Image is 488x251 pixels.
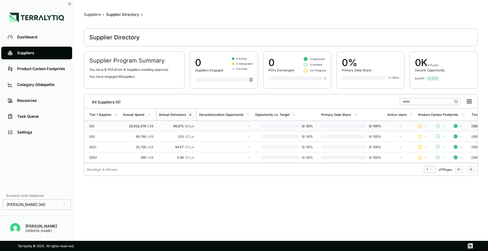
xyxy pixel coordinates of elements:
img: Logo [9,13,64,22]
div: Settings [17,130,66,135]
span: - [460,124,462,128]
div: Suppliers Engaged [195,68,223,72]
span: - [442,135,444,138]
span: 0 Invited [236,67,247,71]
div: 56,071 [159,124,194,128]
span: - [424,135,426,138]
div: SS21 [89,145,118,149]
div: - [387,155,413,159]
div: - [387,124,413,128]
span: - [460,145,462,149]
span: 0 / 100 % [366,124,382,128]
sub: 2 [191,147,192,149]
div: Decarb Opportunity [415,68,445,72]
div: All Suppliers (4) [87,97,120,105]
span: 0 / 30 % [299,145,316,149]
span: tCO e [185,155,194,159]
div: Category Glidepaths [17,82,66,87]
div: Suppliers [17,50,66,56]
div: PCFs Exchanged [268,68,294,72]
span: 0 Approved [310,57,325,61]
div: 0% [342,57,371,68]
button: Open user button [8,221,23,236]
div: Task Queue [17,114,66,119]
div: 368 [123,155,153,159]
div: - [199,135,250,138]
span: 0 In Progress [310,69,326,72]
div: Dashboard [17,35,66,40]
div: - [199,145,250,149]
div: - [199,124,250,128]
sub: 2 [191,126,192,129]
div: Annual Spend [123,113,144,116]
div: Showing 1 - 4 of 4 rows [87,168,117,171]
div: by 2030 [415,76,424,80]
div: 1 [427,168,433,171]
div: 0 K [415,57,445,68]
span: 0 / 100 % [366,155,382,159]
span: US$ [147,135,153,138]
span: [PERSON_NAME] (All) [7,202,45,207]
sub: 2 [191,136,192,139]
button: 1 [424,166,436,173]
span: tCO₂e/yr [428,63,439,67]
span: - [442,155,444,159]
div: 49,790 [123,135,153,138]
span: tCO e [185,135,194,138]
span: tCO e [185,145,194,149]
div: [PERSON_NAME] [25,229,57,233]
div: 0 [268,57,294,68]
sub: 2 [191,157,192,160]
span: › [103,12,104,17]
span: 0 / 30 % [299,124,316,128]
h2: Supplier Program Summary [89,57,179,64]
span: 0 Verified [310,63,322,67]
span: 0 Active [236,57,247,61]
div: 103 [159,135,194,138]
div: - [199,155,250,159]
span: - [424,155,426,159]
div: [PERSON_NAME] [25,224,57,229]
div: Decarbonization Opportunity [199,113,244,116]
span: 0 / 30 % [299,135,316,138]
span: 0 [119,75,121,78]
span: - [460,155,462,159]
span: 0 Onboarded [236,62,253,66]
span: › [141,12,143,17]
div: Product Carbon Footprints [17,66,66,71]
div: Suppliers [84,12,101,17]
div: Opportunity vs. Target [255,113,289,116]
div: Tier 1 Supplier [89,113,112,116]
span: US$ [147,145,153,149]
span: - [442,145,444,149]
span: 0 [124,68,126,71]
span: of 1 Pages [438,168,452,171]
div: 0 / 100% [389,76,399,80]
div: Primary Data Share [342,68,371,72]
div: 0 [195,76,253,83]
span: - [460,135,462,138]
div: - [387,145,413,149]
div: 94.67 [159,145,194,149]
div: SS3 [89,135,118,138]
div: - [387,135,413,138]
div: 25,700 [123,145,153,149]
span: 0 / 100 % [366,135,382,138]
div: 0.99 [159,155,194,159]
div: Product Carbon Footprints [418,113,458,116]
div: Supplier Directory [89,34,139,41]
span: - [442,124,444,128]
span: US$ [147,124,153,128]
div: Resources [17,98,66,103]
span: 0.0 % [431,76,438,80]
p: You have engaged Suppliers [89,75,179,78]
p: You have PCF s from Supplier s awaiting approval [89,68,179,71]
div: Supplier Directory [106,12,139,17]
span: 0 / 30 % [299,155,316,159]
div: 0 [195,57,223,68]
span: tCO e [185,124,194,128]
span: - [424,145,426,149]
div: SS52 [89,155,118,159]
span: 0 [105,68,107,71]
div: 20,815,378 [123,124,153,128]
